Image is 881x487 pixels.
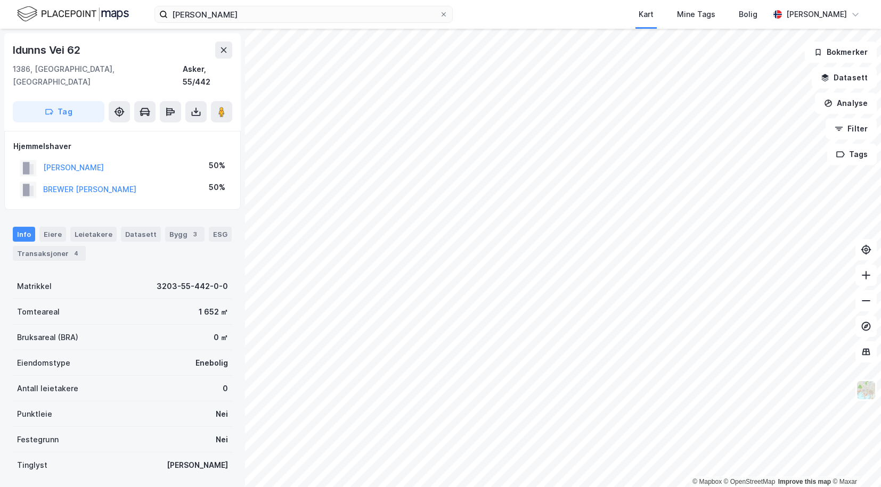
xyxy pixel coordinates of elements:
[17,5,129,23] img: logo.f888ab2527a4732fd821a326f86c7f29.svg
[13,227,35,242] div: Info
[199,306,228,318] div: 1 652 ㎡
[209,227,232,242] div: ESG
[724,478,776,485] a: OpenStreetMap
[13,246,86,261] div: Transaksjoner
[190,229,200,240] div: 3
[70,227,117,242] div: Leietakere
[827,144,877,165] button: Tags
[639,8,654,21] div: Kart
[17,408,52,420] div: Punktleie
[121,227,161,242] div: Datasett
[71,248,81,259] div: 4
[209,159,225,172] div: 50%
[826,118,877,139] button: Filter
[216,408,228,420] div: Nei
[812,67,877,88] button: Datasett
[815,93,877,114] button: Analyse
[167,459,228,472] div: [PERSON_NAME]
[786,8,847,21] div: [PERSON_NAME]
[828,436,881,487] iframe: Chat Widget
[805,42,877,63] button: Bokmerker
[856,380,876,400] img: Z
[13,140,232,153] div: Hjemmelshaver
[223,382,228,395] div: 0
[739,8,757,21] div: Bolig
[13,101,104,122] button: Tag
[778,478,831,485] a: Improve this map
[13,63,183,88] div: 1386, [GEOGRAPHIC_DATA], [GEOGRAPHIC_DATA]
[214,331,228,344] div: 0 ㎡
[216,433,228,446] div: Nei
[17,357,70,369] div: Eiendomstype
[17,459,47,472] div: Tinglyst
[13,42,82,59] div: Idunns Vei 62
[209,181,225,194] div: 50%
[692,478,722,485] a: Mapbox
[39,227,66,242] div: Eiere
[17,306,60,318] div: Tomteareal
[17,433,59,446] div: Festegrunn
[183,63,232,88] div: Asker, 55/442
[168,6,439,22] input: Søk på adresse, matrikkel, gårdeiere, leietakere eller personer
[17,331,78,344] div: Bruksareal (BRA)
[677,8,715,21] div: Mine Tags
[17,280,52,293] div: Matrikkel
[17,382,78,395] div: Antall leietakere
[165,227,205,242] div: Bygg
[195,357,228,369] div: Enebolig
[157,280,228,293] div: 3203-55-442-0-0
